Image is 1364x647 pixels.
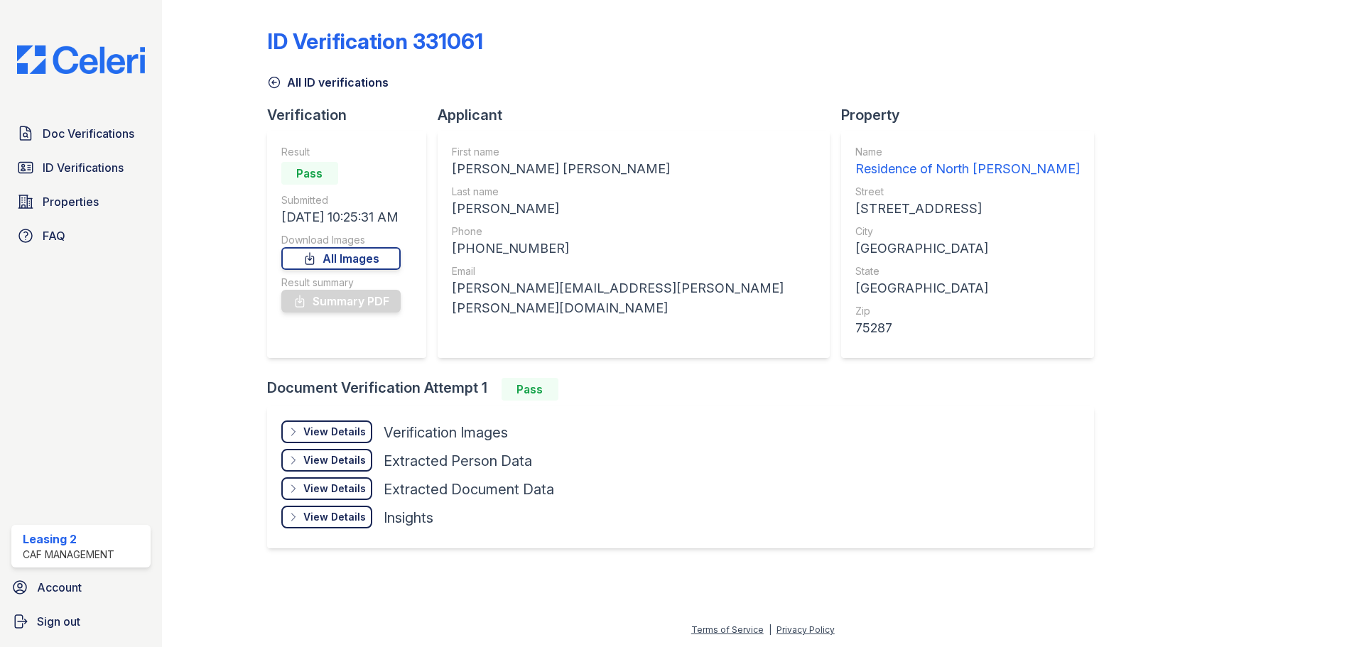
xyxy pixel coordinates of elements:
div: Pass [281,162,338,185]
span: ID Verifications [43,159,124,176]
a: Doc Verifications [11,119,151,148]
div: [PHONE_NUMBER] [452,239,816,259]
div: Verification Images [384,423,508,442]
a: FAQ [11,222,151,250]
div: Name [855,145,1080,159]
div: First name [452,145,816,159]
div: Submitted [281,193,401,207]
div: Last name [452,185,816,199]
a: Terms of Service [691,624,764,635]
div: Email [452,264,816,278]
div: Residence of North [PERSON_NAME] [855,159,1080,179]
div: [STREET_ADDRESS] [855,199,1080,219]
div: Applicant [438,105,841,125]
div: Download Images [281,233,401,247]
a: Account [6,573,156,602]
div: State [855,264,1080,278]
div: [PERSON_NAME][EMAIL_ADDRESS][PERSON_NAME][PERSON_NAME][DOMAIN_NAME] [452,278,816,318]
div: [PERSON_NAME] [PERSON_NAME] [452,159,816,179]
div: CAF Management [23,548,114,562]
div: View Details [303,453,366,467]
div: 75287 [855,318,1080,338]
div: Phone [452,224,816,239]
div: ID Verification 331061 [267,28,483,54]
a: All ID verifications [267,74,389,91]
div: Document Verification Attempt 1 [267,378,1105,401]
span: FAQ [43,227,65,244]
div: View Details [303,510,366,524]
div: | [769,624,772,635]
a: Properties [11,187,151,216]
div: [DATE] 10:25:31 AM [281,207,401,227]
span: Doc Verifications [43,125,134,142]
div: Result [281,145,401,159]
div: Insights [384,508,433,528]
div: View Details [303,482,366,496]
a: All Images [281,247,401,270]
a: Sign out [6,607,156,636]
div: [PERSON_NAME] [452,199,816,219]
div: Extracted Document Data [384,479,554,499]
a: Name Residence of North [PERSON_NAME] [855,145,1080,179]
div: City [855,224,1080,239]
div: Leasing 2 [23,531,114,548]
div: [GEOGRAPHIC_DATA] [855,278,1080,298]
div: View Details [303,425,366,439]
div: Street [855,185,1080,199]
div: Zip [855,304,1080,318]
div: Verification [267,105,438,125]
a: Privacy Policy [776,624,835,635]
img: CE_Logo_Blue-a8612792a0a2168367f1c8372b55b34899dd931a85d93a1a3d3e32e68fde9ad4.png [6,45,156,74]
span: Account [37,579,82,596]
span: Properties [43,193,99,210]
div: [GEOGRAPHIC_DATA] [855,239,1080,259]
div: Pass [502,378,558,401]
div: Result summary [281,276,401,290]
a: ID Verifications [11,153,151,182]
span: Sign out [37,613,80,630]
div: Property [841,105,1105,125]
div: Extracted Person Data [384,451,532,471]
